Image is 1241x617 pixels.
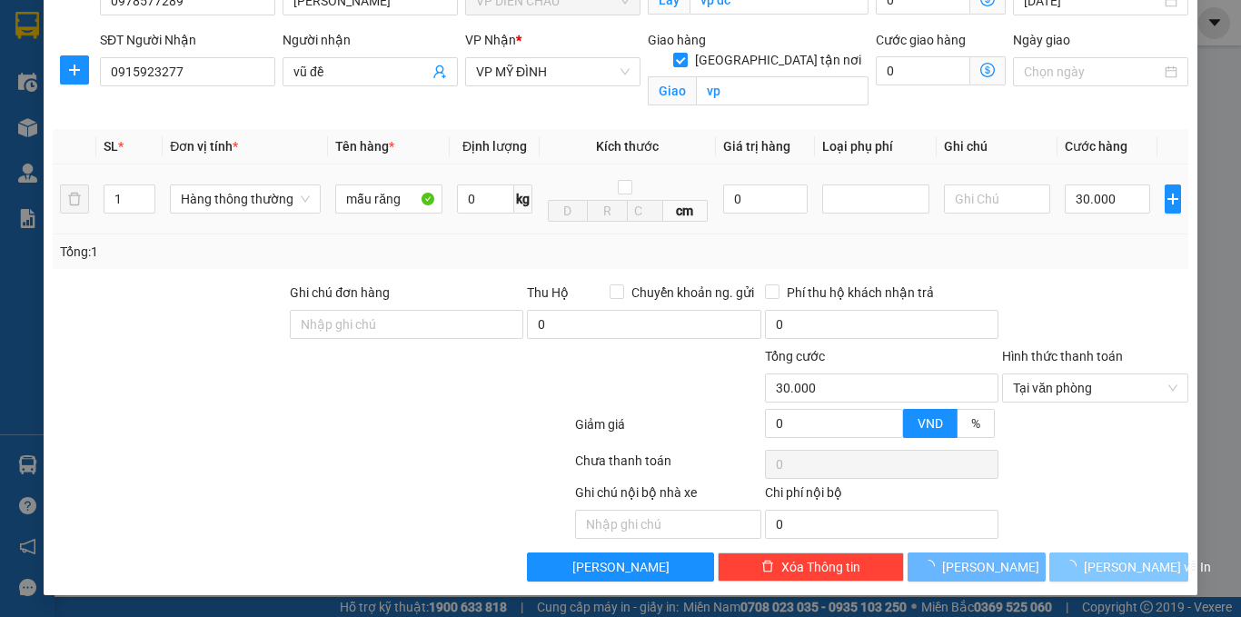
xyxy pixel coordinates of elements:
[918,416,943,431] span: VND
[688,50,869,70] span: [GEOGRAPHIC_DATA] tận nơi
[43,15,174,74] strong: CHUYỂN PHÁT NHANH AN PHÚ QUÝ
[104,139,118,154] span: SL
[1002,349,1123,363] label: Hình thức thanh toán
[922,560,942,572] span: loading
[41,77,175,139] span: [GEOGRAPHIC_DATA], [GEOGRAPHIC_DATA] ↔ [GEOGRAPHIC_DATA]
[527,552,713,582] button: [PERSON_NAME]
[1024,62,1161,82] input: Ngày giao
[60,184,89,214] button: delete
[1013,33,1070,47] label: Ngày giao
[335,184,442,214] input: VD: Bàn, Ghế
[462,139,527,154] span: Định lượng
[548,200,588,222] input: D
[627,200,663,222] input: C
[765,349,825,363] span: Tổng cước
[937,129,1057,164] th: Ghi chú
[696,76,869,105] input: Giao tận nơi
[181,185,310,213] span: Hàng thông thường
[514,184,532,214] span: kg
[648,33,706,47] span: Giao hàng
[596,139,659,154] span: Kích thước
[718,552,904,582] button: deleteXóa Thông tin
[723,184,809,214] input: 0
[980,63,995,77] span: dollar-circle
[575,510,761,539] input: Nhập ghi chú
[60,55,89,85] button: plus
[573,414,763,446] div: Giảm giá
[1065,139,1127,154] span: Cước hàng
[572,557,670,577] span: [PERSON_NAME]
[290,310,523,339] input: Ghi chú đơn hàng
[648,76,696,105] span: Giao
[573,451,763,483] div: Chưa thanh toán
[1165,184,1181,214] button: plus
[876,33,966,47] label: Cước giao hàng
[290,285,390,300] label: Ghi chú đơn hàng
[942,557,1039,577] span: [PERSON_NAME]
[761,560,774,574] span: delete
[60,242,481,262] div: Tổng: 1
[9,98,35,188] img: logo
[663,200,708,222] span: cm
[765,483,998,510] div: Chi phí nội bộ
[1084,557,1211,577] span: [PERSON_NAME] và In
[781,557,860,577] span: Xóa Thông tin
[1013,374,1177,402] span: Tại văn phòng
[723,139,790,154] span: Giá trị hàng
[432,65,447,79] span: user-add
[1166,192,1180,206] span: plus
[587,200,627,222] input: R
[575,483,761,510] div: Ghi chú nội bộ nhà xe
[779,283,941,303] span: Phí thu hộ khách nhận trả
[476,58,630,85] span: VP MỸ ĐÌNH
[908,552,1047,582] button: [PERSON_NAME]
[335,139,394,154] span: Tên hàng
[170,139,238,154] span: Đơn vị tính
[283,30,458,50] div: Người nhận
[876,56,970,85] input: Cước giao hàng
[944,184,1050,214] input: Ghi Chú
[971,416,980,431] span: %
[815,129,937,164] th: Loại phụ phí
[465,33,516,47] span: VP Nhận
[100,30,275,50] div: SĐT Người Nhận
[624,283,761,303] span: Chuyển khoản ng. gửi
[61,63,88,77] span: plus
[527,285,569,300] span: Thu Hộ
[1049,552,1188,582] button: [PERSON_NAME] và In
[1064,560,1084,572] span: loading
